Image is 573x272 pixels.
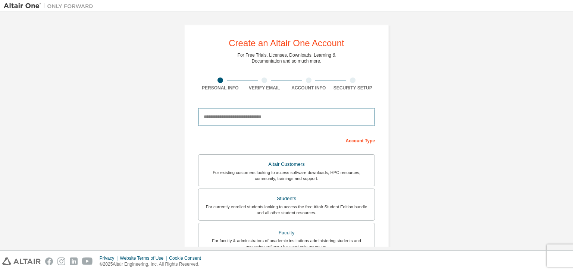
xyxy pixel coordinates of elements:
[203,228,370,238] div: Faculty
[286,85,331,91] div: Account Info
[203,193,370,204] div: Students
[57,257,65,265] img: instagram.svg
[331,85,375,91] div: Security Setup
[120,255,169,261] div: Website Terms of Use
[169,255,205,261] div: Cookie Consent
[4,2,97,10] img: Altair One
[100,261,206,268] p: © 2025 Altair Engineering, Inc. All Rights Reserved.
[82,257,93,265] img: youtube.svg
[198,134,375,146] div: Account Type
[198,85,242,91] div: Personal Info
[229,39,344,48] div: Create an Altair One Account
[238,52,336,64] div: For Free Trials, Licenses, Downloads, Learning & Documentation and so much more.
[45,257,53,265] img: facebook.svg
[70,257,78,265] img: linkedin.svg
[100,255,120,261] div: Privacy
[2,257,41,265] img: altair_logo.svg
[203,159,370,170] div: Altair Customers
[203,170,370,181] div: For existing customers looking to access software downloads, HPC resources, community, trainings ...
[203,204,370,216] div: For currently enrolled students looking to access the free Altair Student Edition bundle and all ...
[203,238,370,250] div: For faculty & administrators of academic institutions administering students and accessing softwa...
[242,85,287,91] div: Verify Email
